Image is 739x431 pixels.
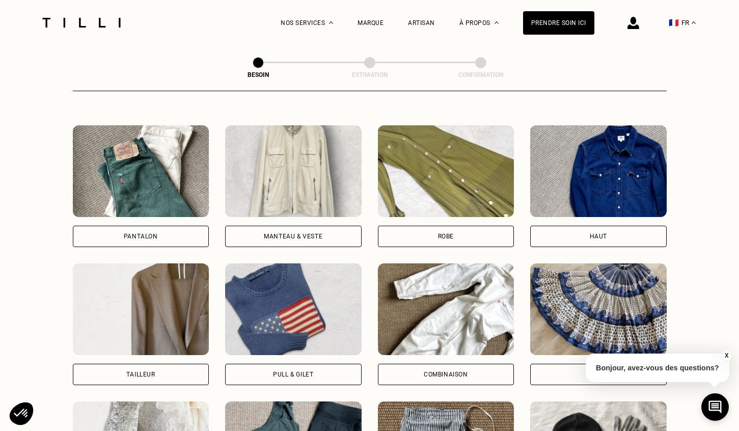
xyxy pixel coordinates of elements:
div: Estimation [319,71,421,78]
div: Tailleur [126,371,155,378]
div: Robe [438,233,454,239]
img: Tilli retouche votre Combinaison [378,263,514,355]
img: Menu déroulant à propos [495,21,499,24]
div: Combinaison [424,371,468,378]
img: Tilli retouche votre Haut [530,125,667,217]
div: Pantalon [124,233,158,239]
button: X [721,350,731,361]
img: Tilli retouche votre Pantalon [73,125,209,217]
a: Artisan [408,19,435,26]
div: Confirmation [430,71,532,78]
div: Pull & gilet [273,371,313,378]
img: Tilli retouche votre Robe [378,125,514,217]
a: Prendre soin ici [523,11,594,35]
img: Menu déroulant [329,21,333,24]
img: Tilli retouche votre Pull & gilet [225,263,362,355]
img: Tilli retouche votre Tailleur [73,263,209,355]
div: Manteau & Veste [264,233,322,239]
span: 🇫🇷 [669,18,679,28]
img: Tilli retouche votre Jupe [530,263,667,355]
a: Marque [358,19,384,26]
div: Besoin [207,71,309,78]
img: Tilli retouche votre Manteau & Veste [225,125,362,217]
img: menu déroulant [692,21,696,24]
img: icône connexion [627,17,639,29]
div: Haut [590,233,607,239]
img: Logo du service de couturière Tilli [39,18,124,28]
p: Bonjour, avez-vous des questions? [586,354,729,382]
